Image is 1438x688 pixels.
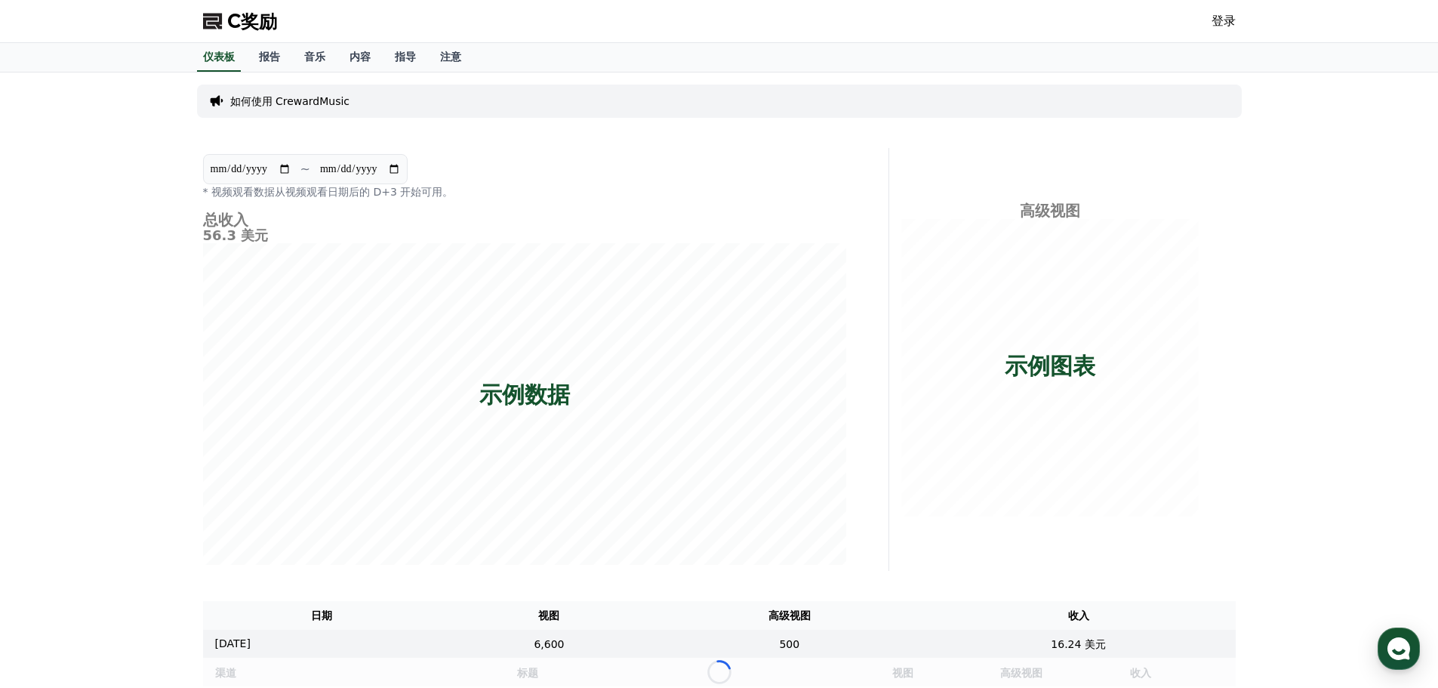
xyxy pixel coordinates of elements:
font: 如何使用 CrewardMusic [230,95,350,107]
a: 如何使用 CrewardMusic [230,94,350,109]
font: 登录 [1212,14,1236,28]
font: 总收入 [203,211,248,229]
font: 指导 [395,51,416,63]
font: 视图 [538,609,559,622]
font: 56.3 美元 [203,227,269,243]
a: 指导 [383,43,428,72]
a: 注意 [428,43,473,72]
font: 示例数据 [479,381,570,407]
font: C奖励 [227,11,277,32]
font: 高级视图 [768,609,811,622]
a: C奖励 [203,9,277,33]
font: * 视频观看数据从视频观看日期后的 D+3 开始可用。 [203,186,454,198]
font: [DATE] [215,637,251,649]
a: 仪表板 [197,43,241,72]
font: 注意 [440,51,461,63]
font: 500 [779,637,799,649]
font: 音乐 [304,51,325,63]
font: 仪表板 [203,51,235,63]
font: 高级视图 [1020,202,1080,220]
font: 16.24 美元 [1051,637,1106,649]
a: 报告 [247,43,292,72]
font: 报告 [259,51,280,63]
font: 6,600 [534,637,564,649]
font: 示例图表 [1005,352,1095,378]
a: 音乐 [292,43,337,72]
a: 登录 [1212,12,1236,30]
font: 内容 [349,51,371,63]
font: 日期 [311,609,332,622]
a: 内容 [337,43,383,72]
font: ~ [300,162,310,176]
font: 收入 [1068,609,1089,622]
